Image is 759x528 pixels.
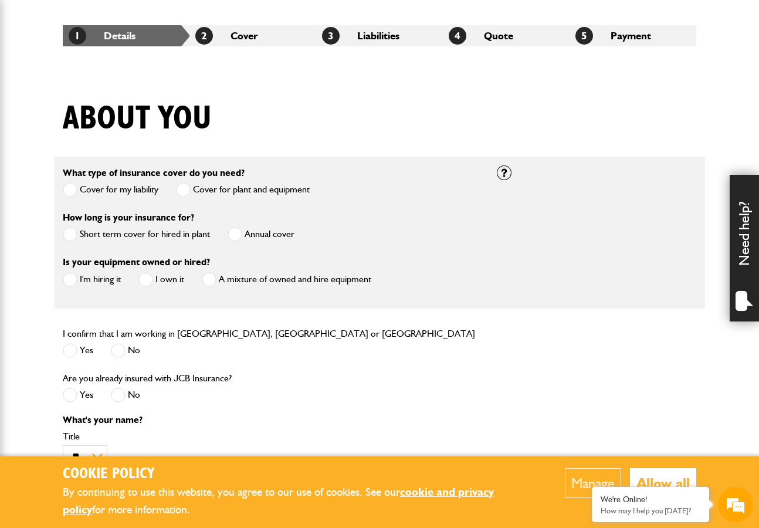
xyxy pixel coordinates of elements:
[601,506,700,515] p: How may I help you today?
[63,227,210,242] label: Short term cover for hired in plant
[63,374,232,383] label: Are you already insured with JCB Insurance?
[138,272,184,287] label: I own it
[63,99,212,138] h1: About you
[111,388,140,402] label: No
[63,388,93,402] label: Yes
[63,465,529,483] h2: Cookie Policy
[316,25,443,46] li: Liabilities
[565,468,621,498] button: Manage
[63,483,529,519] p: By continuing to use this website, you agree to our use of cookies. See our for more information.
[322,27,340,45] span: 3
[189,25,316,46] li: Cover
[63,25,189,46] li: Details
[630,468,696,498] button: Allow all
[111,343,140,358] label: No
[63,343,93,358] label: Yes
[63,432,479,441] label: Title
[449,27,466,45] span: 4
[202,272,371,287] label: A mixture of owned and hire equipment
[195,27,213,45] span: 2
[443,25,570,46] li: Quote
[63,168,245,178] label: What type of insurance cover do you need?
[570,25,696,46] li: Payment
[575,27,593,45] span: 5
[63,182,158,197] label: Cover for my liability
[63,415,479,425] p: What's your name?
[176,182,310,197] label: Cover for plant and equipment
[63,272,121,287] label: I'm hiring it
[730,175,759,321] div: Need help?
[63,329,475,339] label: I confirm that I am working in [GEOGRAPHIC_DATA], [GEOGRAPHIC_DATA] or [GEOGRAPHIC_DATA]
[228,227,294,242] label: Annual cover
[601,495,700,505] div: We're Online!
[63,258,210,267] label: Is your equipment owned or hired?
[63,213,194,222] label: How long is your insurance for?
[69,27,86,45] span: 1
